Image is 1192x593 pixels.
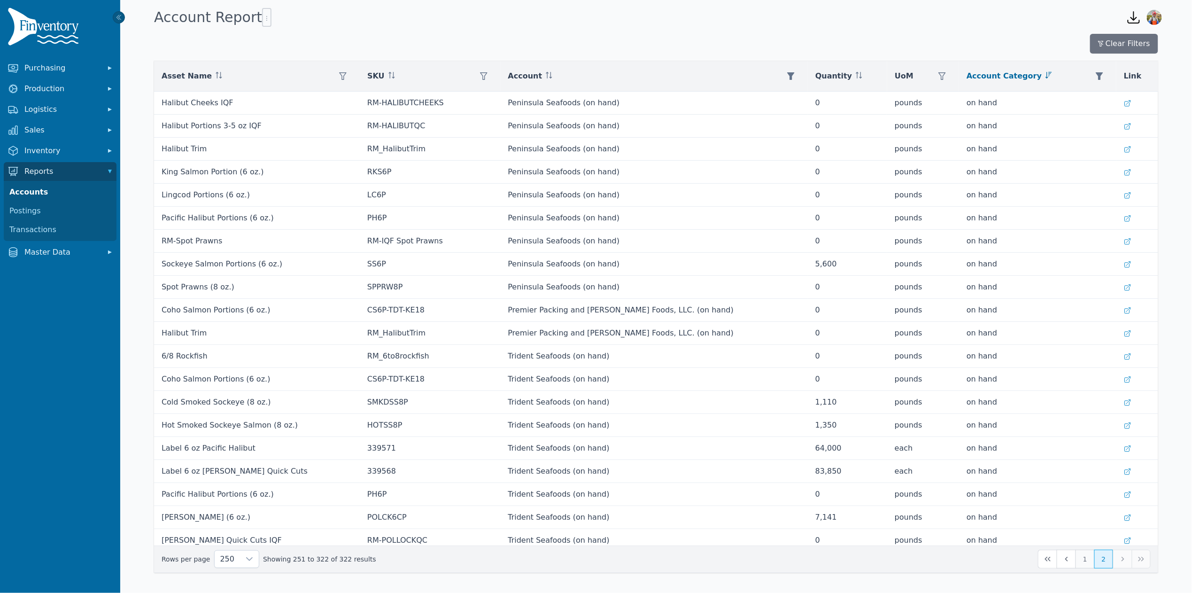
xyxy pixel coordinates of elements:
td: King Salmon Portion (6 oz.) [154,161,360,184]
span: Inventory [24,145,100,156]
button: Inventory [4,141,116,160]
img: Finventory [8,8,83,49]
td: on hand [959,253,1116,276]
button: Reports [4,162,116,181]
td: 0 [808,161,887,184]
td: 0 [808,483,887,506]
td: on hand [959,299,1116,322]
td: pounds [887,414,959,437]
td: on hand [959,161,1116,184]
td: on hand [959,184,1116,207]
td: pounds [887,276,959,299]
span: Account Category [967,70,1042,82]
td: Peninsula Seafoods (on hand) [501,253,808,276]
td: RM-IQF Spot Prawns [360,230,500,253]
td: on hand [959,437,1116,460]
span: Sales [24,125,100,136]
td: on hand [959,276,1116,299]
td: Trident Seafoods (on hand) [501,345,808,368]
button: First Page [1038,550,1057,569]
td: Premier Packing and [PERSON_NAME] Foods, LLC. (on hand) [501,322,808,345]
td: 0 [808,322,887,345]
td: RM-Spot Prawns [154,230,360,253]
td: Peninsula Seafoods (on hand) [501,161,808,184]
td: Hot Smoked Sockeye Salmon (8 oz.) [154,414,360,437]
h1: Account Report [154,8,271,27]
td: 64,000 [808,437,887,460]
span: Asset Name [162,70,212,82]
td: 0 [808,115,887,138]
td: Premier Packing and [PERSON_NAME] Foods, LLC. (on hand) [501,299,808,322]
td: pounds [887,483,959,506]
td: Peninsula Seafoods (on hand) [501,207,808,230]
td: Trident Seafoods (on hand) [501,483,808,506]
td: pounds [887,368,959,391]
td: pounds [887,253,959,276]
td: Trident Seafoods (on hand) [501,529,808,552]
a: Transactions [6,220,115,239]
td: pounds [887,529,959,552]
button: Page 1 [1076,550,1094,569]
td: Trident Seafoods (on hand) [501,437,808,460]
td: Label 6 oz [PERSON_NAME] Quick Cuts [154,460,360,483]
td: 0 [808,207,887,230]
span: Quantity [815,70,852,82]
td: Halibut Cheeks IQF [154,92,360,115]
td: SPPRW8P [360,276,500,299]
td: on hand [959,460,1116,483]
span: Reports [24,166,100,177]
td: pounds [887,138,959,161]
button: Logistics [4,100,116,119]
td: Pacific Halibut Portions (6 oz.) [154,483,360,506]
td: CS6P-TDT-KE18 [360,368,500,391]
td: pounds [887,322,959,345]
td: Label 6 oz Pacific Halibut [154,437,360,460]
span: SKU [367,70,385,82]
span: Production [24,83,100,94]
td: POLCK6CP [360,506,500,529]
button: Master Data [4,243,116,262]
td: Halibut Portions 3-5 oz IQF [154,115,360,138]
td: 5,600 [808,253,887,276]
span: Rows per page [215,551,240,568]
a: Postings [6,202,115,220]
td: 0 [808,299,887,322]
td: on hand [959,322,1116,345]
td: RKS6P [360,161,500,184]
span: Master Data [24,247,100,258]
td: on hand [959,529,1116,552]
td: pounds [887,299,959,322]
button: Production [4,79,116,98]
td: Cold Smoked Sockeye (8 oz.) [154,391,360,414]
td: pounds [887,345,959,368]
td: Spot Prawns (8 oz.) [154,276,360,299]
td: RM-HALIBUTQC [360,115,500,138]
td: on hand [959,115,1116,138]
td: 339568 [360,460,500,483]
td: pounds [887,506,959,529]
button: Purchasing [4,59,116,78]
span: Purchasing [24,62,100,74]
td: 0 [808,184,887,207]
td: [PERSON_NAME] Quick Cuts IQF [154,529,360,552]
span: Logistics [24,104,100,115]
td: 0 [808,276,887,299]
td: on hand [959,345,1116,368]
td: 0 [808,230,887,253]
td: on hand [959,92,1116,115]
td: Pacific Halibut Portions (6 oz.) [154,207,360,230]
td: Peninsula Seafoods (on hand) [501,138,808,161]
td: Coho Salmon Portions (6 oz.) [154,299,360,322]
td: 1,350 [808,414,887,437]
td: Trident Seafoods (on hand) [501,368,808,391]
button: Page 2 [1094,550,1113,569]
td: 7,141 [808,506,887,529]
td: RM-HALIBUTCHEEKS [360,92,500,115]
td: Peninsula Seafoods (on hand) [501,115,808,138]
td: on hand [959,138,1116,161]
td: 0 [808,92,887,115]
td: on hand [959,368,1116,391]
td: Coho Salmon Portions (6 oz.) [154,368,360,391]
a: Accounts [6,183,115,202]
td: on hand [959,230,1116,253]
